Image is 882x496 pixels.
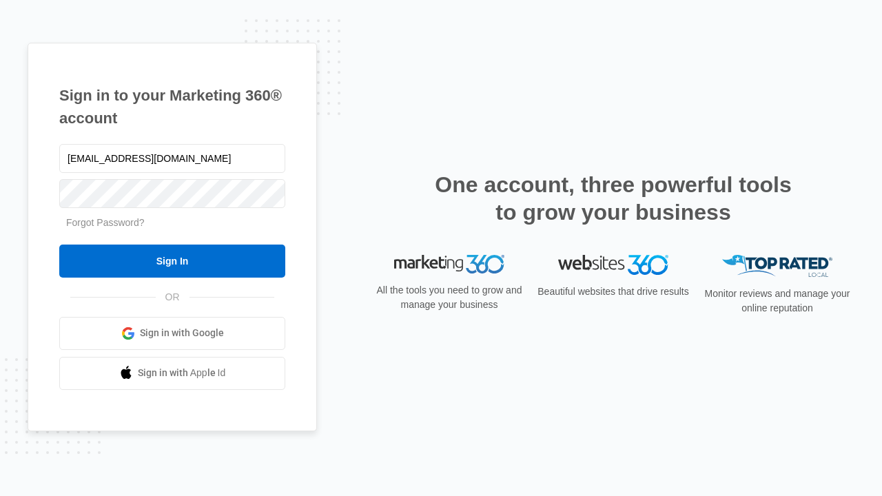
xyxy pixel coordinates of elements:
[59,317,285,350] a: Sign in with Google
[558,255,668,275] img: Websites 360
[536,285,690,299] p: Beautiful websites that drive results
[156,290,189,304] span: OR
[140,326,224,340] span: Sign in with Google
[59,245,285,278] input: Sign In
[431,171,796,226] h2: One account, three powerful tools to grow your business
[138,366,226,380] span: Sign in with Apple Id
[700,287,854,316] p: Monitor reviews and manage your online reputation
[66,217,145,228] a: Forgot Password?
[59,144,285,173] input: Email
[59,357,285,390] a: Sign in with Apple Id
[372,283,526,312] p: All the tools you need to grow and manage your business
[59,84,285,130] h1: Sign in to your Marketing 360® account
[722,255,832,278] img: Top Rated Local
[394,255,504,274] img: Marketing 360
